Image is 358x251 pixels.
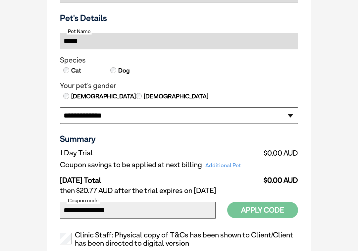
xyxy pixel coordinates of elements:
[259,171,298,185] td: $0.00 AUD
[60,134,298,144] h3: Summary
[60,147,259,159] td: 1 Day Trial
[67,198,100,204] label: Coupon code
[60,56,298,65] legend: Species
[60,159,259,171] td: Coupon savings to be applied at next billing
[202,161,244,170] span: Additional Pet
[60,185,298,197] td: then $20.77 AUD after the trial expires on [DATE]
[259,147,298,159] td: $0.00 AUD
[60,233,72,244] input: Clinic Staff: Physical copy of T&Cs has been shown to Client/Client has been directed to digital ...
[60,171,259,185] td: [DATE] Total
[227,202,298,218] button: Apply Code
[57,13,301,23] h3: Pet's Details
[60,81,298,90] legend: Your pet's gender
[60,231,298,248] label: Clinic Staff: Physical copy of T&Cs has been shown to Client/Client has been directed to digital ...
